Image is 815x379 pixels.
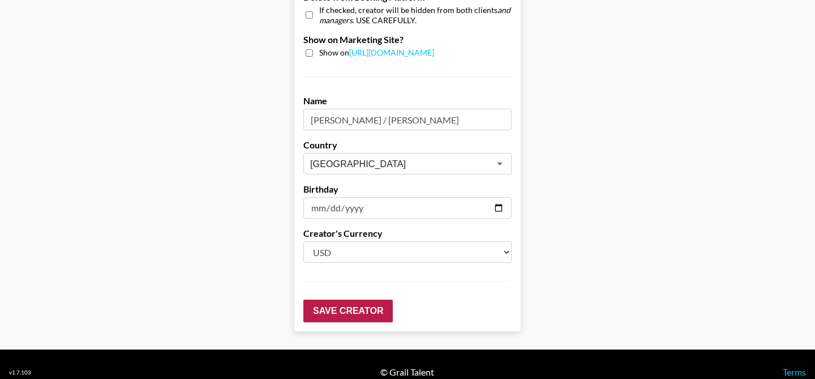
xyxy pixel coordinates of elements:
[783,367,806,377] a: Terms
[303,139,512,151] label: Country
[303,34,512,45] label: Show on Marketing Site?
[380,367,434,378] div: © Grail Talent
[9,369,31,376] div: v 1.7.103
[303,300,393,322] input: Save Creator
[303,184,512,195] label: Birthday
[319,5,512,25] span: If checked, creator will be hidden from both clients . USE CAREFULLY.
[303,228,512,239] label: Creator's Currency
[319,48,434,58] span: Show on
[319,5,511,25] em: and managers
[349,48,434,57] a: [URL][DOMAIN_NAME]
[492,156,508,172] button: Open
[303,95,512,107] label: Name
